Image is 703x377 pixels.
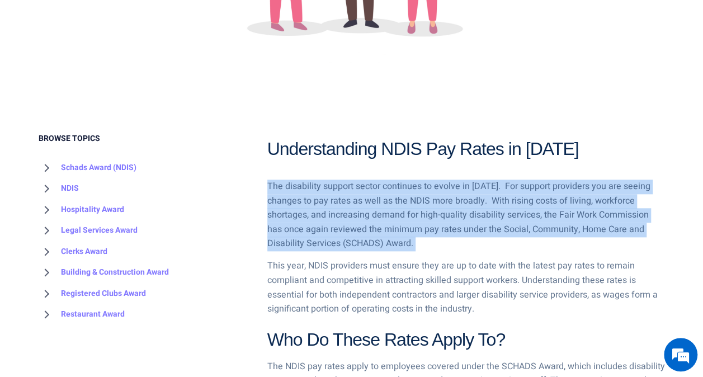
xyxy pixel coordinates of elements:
span: Who Do These Rates Apply To? [267,329,506,350]
div: BROWSE TOPICS [39,134,251,325]
a: Hospitality Award [39,199,124,220]
a: NDIS [39,178,79,199]
a: Registered Clubs Award [39,283,146,304]
span: Understanding NDIS Pay Rates in [DATE] [267,139,579,159]
a: Restaurant Award [39,304,125,325]
a: Building & Construction Award [39,262,169,283]
p: This year, NDIS providers must ensure they are up to date with the latest pay rates to remain com... [267,259,665,316]
nav: BROWSE TOPICS [39,157,251,325]
a: Schads Award (NDIS) [39,157,136,178]
a: Clerks Award [39,241,107,262]
a: Legal Services Award [39,220,138,241]
p: The disability support sector continues to evolve in [DATE]. For support providers you are seeing... [267,180,665,251]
